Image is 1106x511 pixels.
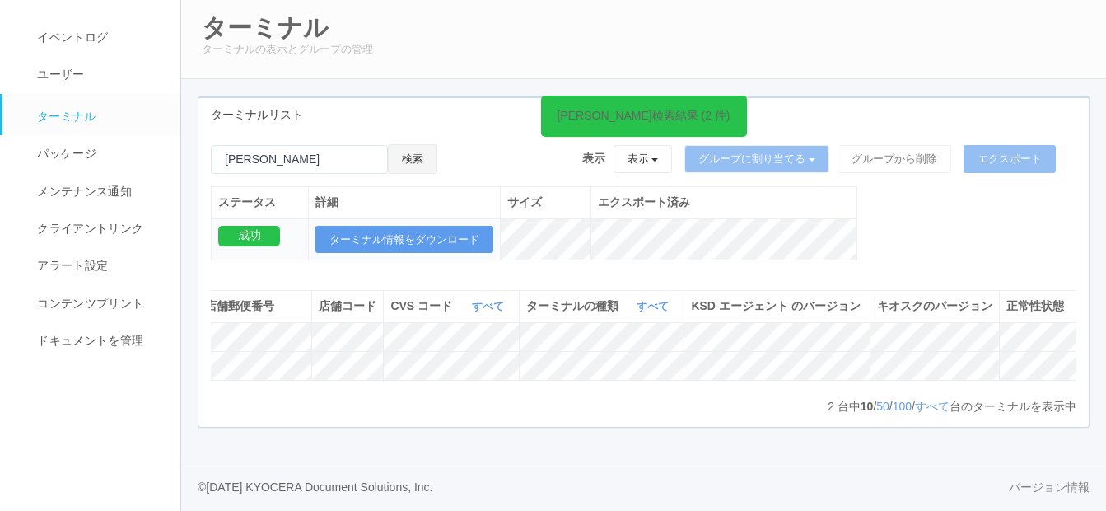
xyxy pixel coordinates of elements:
[33,259,108,272] span: アラート設定
[33,222,143,235] span: クライアントリンク
[468,298,512,315] button: すべて
[388,144,437,174] button: 検索
[893,400,912,413] a: 100
[33,30,108,44] span: イベントログ
[33,110,96,123] span: ターミナル
[315,226,493,254] button: ターミナル情報をダウンロード
[598,194,850,211] div: エクスポート済み
[915,400,950,413] a: すべて
[684,145,829,173] button: グループに割り当てる
[2,322,195,359] a: ドキュメントを管理
[614,145,673,173] button: 表示
[2,210,195,247] a: クライアントリンク
[507,194,584,211] div: サイズ
[828,400,838,413] span: 2
[1009,479,1090,496] a: バージョン情報
[33,297,143,310] span: コンテンツプリント
[2,285,195,322] a: コンテンツプリント
[202,14,1085,41] h2: ターミナル
[691,299,860,312] span: KSD エージェント のバージョン
[582,150,605,167] span: 表示
[2,56,195,93] a: ユーザー
[33,334,143,347] span: ドキュメントを管理
[2,19,195,56] a: イベントログ
[2,173,195,210] a: メンテナンス通知
[33,185,132,198] span: メンテナンス通知
[2,135,195,172] a: パッケージ
[861,400,874,413] span: 10
[218,226,280,246] div: 成功
[33,147,96,160] span: パッケージ
[876,400,889,413] a: 50
[964,145,1056,173] button: エクスポート
[838,145,951,173] button: グループから削除
[198,481,433,494] span: © [DATE] KYOCERA Document Solutions, Inc.
[632,298,677,315] button: すべて
[877,299,992,312] span: キオスクのバージョン
[2,247,195,284] a: アラート設定
[33,68,84,81] span: ユーザー
[218,194,301,211] div: ステータス
[390,298,456,315] span: CVS コード
[637,300,673,312] a: すべて
[198,98,1089,132] div: ターミナルリスト
[472,300,508,312] a: すべて
[205,299,274,312] span: 店舗郵便番号
[1006,299,1064,312] span: 正常性状態
[202,41,1085,58] p: ターミナルの表示とグループの管理
[828,398,1076,415] p: 台中 / / / 台のターミナルを表示中
[557,107,730,124] div: [PERSON_NAME]検索結果 (2 件)
[319,299,376,312] span: 店舗コード
[526,298,623,315] span: ターミナルの種類
[2,94,195,135] a: ターミナル
[315,194,493,211] div: 詳細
